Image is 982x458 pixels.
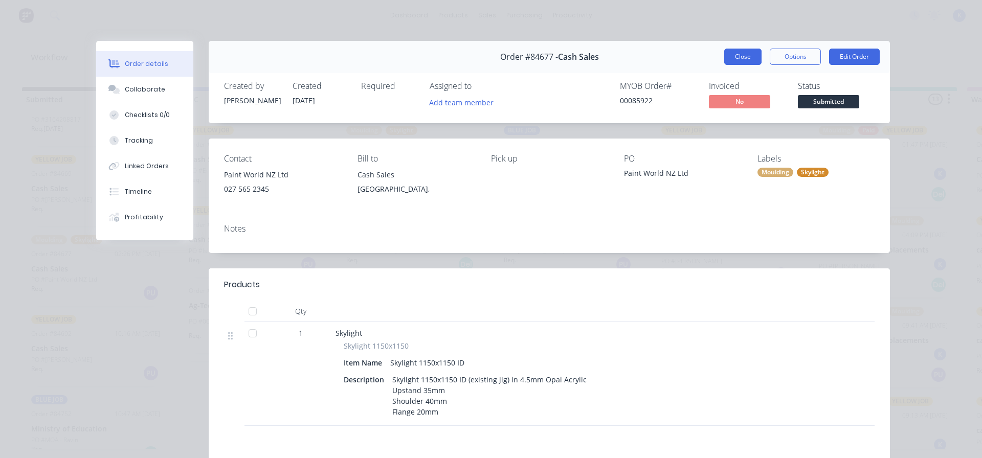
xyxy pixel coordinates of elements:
div: Skylight 1150x1150 ID (existing jig) in 4.5mm Opal Acrylic Upstand 35mm Shoulder 40mm Flange 20mm [388,372,591,419]
div: Assigned to [430,81,532,91]
div: 027 565 2345 [224,182,341,196]
div: Tracking [125,136,153,145]
div: Linked Orders [125,162,169,171]
button: Add team member [430,95,499,109]
div: Paint World NZ Ltd [224,168,341,182]
button: Tracking [96,128,193,153]
div: Description [344,372,388,387]
div: Products [224,279,260,291]
div: Moulding [757,168,793,177]
div: Cash Sales [358,168,475,182]
span: Skylight 1150x1150 [344,340,409,351]
span: 1 [299,328,303,338]
div: Created [293,81,349,91]
button: Checklists 0/0 [96,102,193,128]
div: Qty [270,301,331,322]
div: Skylight [797,168,829,177]
button: Profitability [96,204,193,230]
div: Skylight 1150x1150 ID [386,355,468,370]
div: Collaborate [125,85,165,94]
div: 00085922 [620,95,697,106]
button: Order details [96,51,193,77]
div: Invoiced [709,81,786,91]
button: Linked Orders [96,153,193,179]
div: [PERSON_NAME] [224,95,280,106]
div: MYOB Order # [620,81,697,91]
button: Options [770,49,821,65]
div: Created by [224,81,280,91]
button: Close [724,49,762,65]
button: Submitted [798,95,859,110]
div: Contact [224,154,341,164]
span: Cash Sales [558,52,599,62]
button: Timeline [96,179,193,204]
div: Labels [757,154,875,164]
div: Status [798,81,875,91]
div: Bill to [358,154,475,164]
span: No [709,95,770,108]
span: Order #84677 - [500,52,558,62]
div: Profitability [125,213,163,222]
span: Submitted [798,95,859,108]
button: Add team member [424,95,499,109]
div: Item Name [344,355,386,370]
div: [GEOGRAPHIC_DATA], [358,182,475,196]
div: PO [624,154,741,164]
div: Paint World NZ Ltd027 565 2345 [224,168,341,200]
div: Checklists 0/0 [125,110,170,120]
div: Timeline [125,187,152,196]
div: Notes [224,224,875,234]
div: Required [361,81,417,91]
div: Cash Sales[GEOGRAPHIC_DATA], [358,168,475,200]
button: Edit Order [829,49,880,65]
div: Order details [125,59,168,68]
div: Paint World NZ Ltd [624,168,741,182]
span: Skylight [336,328,362,338]
button: Collaborate [96,77,193,102]
span: [DATE] [293,96,315,105]
div: Pick up [491,154,608,164]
